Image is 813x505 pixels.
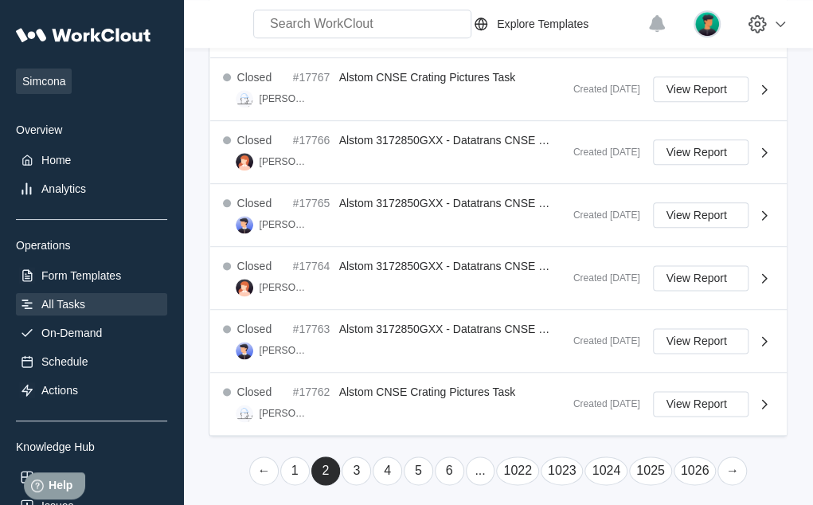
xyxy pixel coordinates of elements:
div: Closed [237,134,272,147]
div: [PERSON_NAME] [260,93,309,104]
div: Closed [237,197,272,209]
span: View Report [666,147,727,158]
span: Alstom CNSE Crating Pictures Task [339,386,515,398]
a: Home [16,149,167,171]
span: View Report [666,335,727,346]
a: Closed#17766Alstom 3172850GXX - Datatrans CNSE Final Inspection Task[PERSON_NAME]Created [DATE]Vi... [210,121,787,184]
div: [PERSON_NAME] [260,282,309,293]
input: Search WorkClout [253,10,471,38]
a: Page 1024 [584,456,627,485]
img: user-5.png [236,342,253,359]
img: clout-09.png [236,405,253,422]
a: Previous page [249,456,279,485]
a: Actions [16,379,167,401]
button: View Report [653,328,749,354]
img: user-5.png [236,216,253,233]
span: Simcona [16,69,72,94]
img: clout-09.png [236,90,253,108]
a: Page 6 [435,456,464,485]
a: Analytics [16,178,167,200]
div: Created [DATE] [561,209,640,221]
div: Closed [237,323,272,335]
a: Page 3 [342,456,371,485]
button: View Report [653,139,749,165]
span: View Report [666,84,727,95]
a: Closed#17767Alstom CNSE Crating Pictures Task[PERSON_NAME]Created [DATE]View Report [210,58,787,121]
div: Overview [16,123,167,136]
span: Alstom 3172850GXX - Datatrans CNSE Final Inspection Task [339,134,643,147]
a: Page 1023 [541,456,584,485]
span: Alstom 3172850GXX - Datatrans CNSE Final Inspection Task [339,197,643,209]
div: Explore Templates [497,18,588,30]
button: View Report [653,76,749,102]
div: Analytics [41,182,86,195]
a: Next page [717,456,747,485]
div: Form Templates [41,269,121,282]
span: Alstom 3172850GXX - Datatrans CNSE Final Inspection Task [339,260,643,272]
div: Created [DATE] [561,272,640,284]
div: Operations [16,239,167,252]
a: Closed#17762Alstom CNSE Crating Pictures Task[PERSON_NAME]Created [DATE]View Report [210,373,787,436]
div: #17762 [293,386,333,398]
a: All Tasks [16,293,167,315]
div: All Tasks [41,298,85,311]
div: [PERSON_NAME] [260,156,309,167]
a: Form Templates [16,264,167,287]
a: ... [466,456,495,485]
div: Home [41,154,71,166]
div: [PERSON_NAME] [260,219,309,230]
div: #17764 [293,260,333,272]
a: Page 1025 [629,456,672,485]
button: View Report [653,265,749,291]
div: [PERSON_NAME] [260,345,309,356]
button: View Report [653,202,749,228]
span: View Report [666,209,727,221]
div: Created [DATE] [561,84,640,95]
div: [PERSON_NAME] [260,408,309,419]
div: On-Demand [41,327,102,339]
button: View Report [653,391,749,417]
div: #17767 [293,71,333,84]
div: Closed [237,386,272,398]
img: user.png [694,10,721,37]
a: Explore Templates [471,14,639,33]
span: View Report [666,398,727,409]
div: Actions [41,384,78,397]
div: Closed [237,260,272,272]
a: Schedule [16,350,167,373]
div: Created [DATE] [561,335,640,346]
div: Closed [237,71,272,84]
div: Created [DATE] [561,147,640,158]
div: #17763 [293,323,333,335]
div: Schedule [41,355,88,368]
a: Closed#17765Alstom 3172850GXX - Datatrans CNSE Final Inspection Task[PERSON_NAME]Created [DATE]Vi... [210,184,787,247]
div: #17766 [293,134,333,147]
a: Page 2 is your current page [311,456,341,485]
a: Assets [16,466,167,488]
div: Created [DATE] [561,398,640,409]
a: Page 1 [280,456,310,485]
a: Page 5 [404,456,433,485]
a: Page 4 [373,456,402,485]
a: Page 1022 [496,456,539,485]
div: Knowledge Hub [16,440,167,453]
span: View Report [666,272,727,284]
span: Alstom 3172850GXX - Datatrans CNSE Final Inspection Task [339,323,643,335]
img: user-2.png [236,153,253,170]
a: Page 1026 [674,456,717,485]
div: #17765 [293,197,333,209]
a: On-Demand [16,322,167,344]
a: Closed#17763Alstom 3172850GXX - Datatrans CNSE Final Inspection Task[PERSON_NAME]Created [DATE]Vi... [210,310,787,373]
a: Closed#17764Alstom 3172850GXX - Datatrans CNSE Final Inspection Task[PERSON_NAME]Created [DATE]Vi... [210,247,787,310]
span: Alstom CNSE Crating Pictures Task [339,71,515,84]
img: user-2.png [236,279,253,296]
